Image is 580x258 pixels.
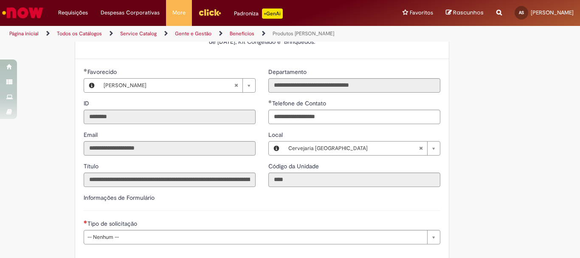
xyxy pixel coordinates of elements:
span: Somente leitura - Email [84,131,99,139]
label: Somente leitura - Email [84,130,99,139]
div: Padroniza [234,9,283,19]
span: Telefone de Contato [272,99,328,107]
input: ID [84,110,256,124]
a: Cervejaria [GEOGRAPHIC_DATA]Limpar campo Local [284,142,440,155]
label: Somente leitura - ID [84,99,91,108]
span: More [172,9,186,17]
span: AS [519,10,524,15]
a: Gente e Gestão [175,30,211,37]
p: +GenAi [262,9,283,19]
span: Requisições [58,9,88,17]
img: click_logo_yellow_360x200.png [198,6,221,19]
span: -- Nenhum -- [87,230,423,244]
abbr: Limpar campo Favorecido [230,79,242,92]
a: Service Catalog [120,30,157,37]
span: [PERSON_NAME] [104,79,234,92]
span: Obrigatório Preenchido [268,100,272,103]
span: Rascunhos [453,9,484,17]
label: Somente leitura - Departamento [268,68,308,76]
input: Email [84,141,256,156]
label: Somente leitura - Código da Unidade [268,162,321,170]
span: Padrão Produtos Natalinos: Click > Padroniza> Produtos [PERSON_NAME] – Cesta de [DATE], Kit Conge... [209,29,426,45]
ul: Trilhas de página [6,26,380,42]
span: Necessários - Favorecido [87,68,118,76]
span: Tipo de solicitação [87,220,139,227]
span: Despesas Corporativas [101,9,160,17]
span: Obrigatório Preenchido [84,68,87,72]
img: ServiceNow [1,4,45,21]
span: [PERSON_NAME] [531,9,574,16]
label: Informações de Formulário [84,194,155,201]
a: Todos os Catálogos [57,30,102,37]
input: Código da Unidade [268,173,440,187]
input: Departamento [268,78,440,93]
input: Título [84,173,256,187]
span: Cervejaria [GEOGRAPHIC_DATA] [288,142,419,155]
span: Favoritos [410,9,433,17]
a: Benefícios [230,30,254,37]
span: Local [268,131,284,139]
input: Telefone de Contato [268,110,440,124]
a: Página inicial [9,30,39,37]
abbr: Limpar campo Local [414,142,427,155]
button: Favorecido, Visualizar este registro Alexandro Gomes Da Silva [84,79,99,92]
button: Local, Visualizar este registro Cervejaria Pernambuco [269,142,284,155]
span: Necessários [84,220,87,224]
a: Rascunhos [446,9,484,17]
a: Produtos [PERSON_NAME] [273,30,334,37]
span: Somente leitura - Departamento [268,68,308,76]
a: [PERSON_NAME]Limpar campo Favorecido [99,79,255,92]
label: Somente leitura - Título [84,162,100,170]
